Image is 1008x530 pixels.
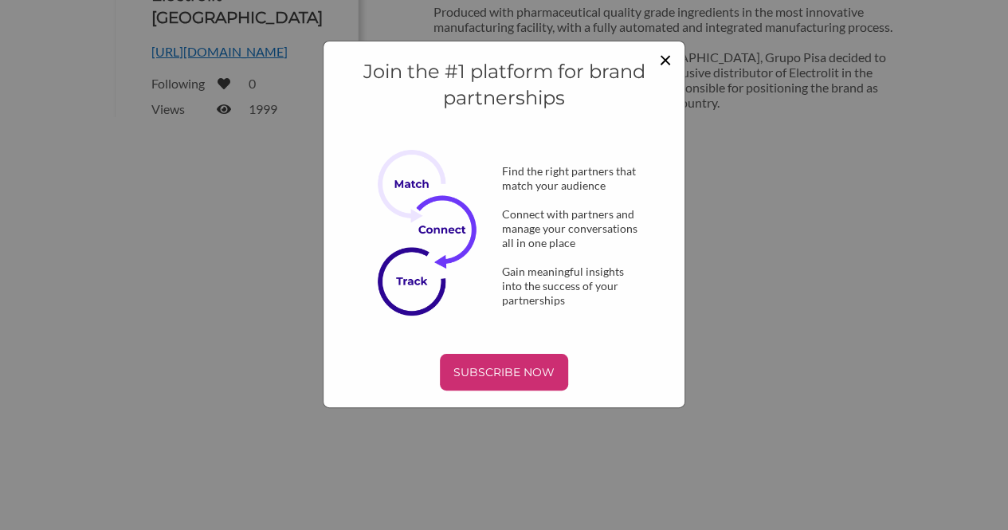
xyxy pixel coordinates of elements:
[477,265,668,308] div: Gain meaningful insights into the success of your partnerships
[659,45,672,73] span: ×
[340,354,669,391] a: SUBSCRIBE NOW
[446,360,562,384] p: SUBSCRIBE NOW
[378,150,491,316] img: Subscribe Now Image
[477,207,668,250] div: Connect with partners and manage your conversations all in one place
[340,58,669,112] h4: Join the #1 platform for brand partnerships
[659,48,672,70] button: Close modal
[477,164,668,193] div: Find the right partners that match your audience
